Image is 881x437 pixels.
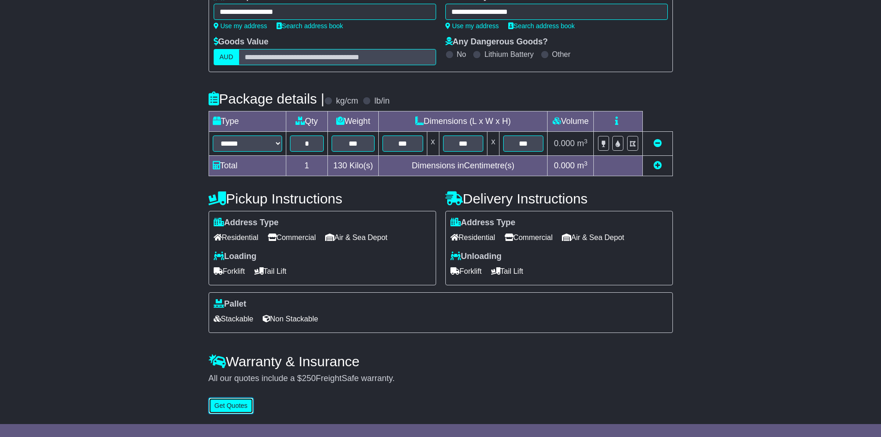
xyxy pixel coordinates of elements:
label: kg/cm [336,96,358,106]
span: Stackable [214,312,253,326]
span: Non Stackable [263,312,318,326]
span: Residential [214,230,259,245]
span: Air & Sea Depot [325,230,388,245]
label: Pallet [214,299,246,309]
a: Search address book [277,22,343,30]
a: Remove this item [653,139,662,148]
span: Commercial [268,230,316,245]
td: 1 [286,156,328,176]
span: Tail Lift [491,264,524,278]
span: 0.000 [554,161,575,170]
h4: Pickup Instructions [209,191,436,206]
span: Forklift [450,264,482,278]
label: No [457,50,466,59]
a: Add new item [653,161,662,170]
span: Commercial [505,230,553,245]
label: Goods Value [214,37,269,47]
label: Unloading [450,252,502,262]
td: Dimensions (L x W x H) [379,111,548,132]
td: Total [209,156,286,176]
sup: 3 [584,160,588,167]
span: m [577,139,588,148]
div: All our quotes include a $ FreightSafe warranty. [209,374,673,384]
a: Search address book [508,22,575,30]
td: Weight [328,111,379,132]
td: x [427,132,439,156]
label: Loading [214,252,257,262]
label: Address Type [450,218,516,228]
span: 0.000 [554,139,575,148]
td: x [487,132,499,156]
sup: 3 [584,138,588,145]
a: Use my address [445,22,499,30]
label: lb/in [374,96,389,106]
label: Any Dangerous Goods? [445,37,548,47]
h4: Package details | [209,91,325,106]
span: Air & Sea Depot [562,230,624,245]
button: Get Quotes [209,398,254,414]
span: 130 [333,161,347,170]
label: Address Type [214,218,279,228]
label: AUD [214,49,240,65]
h4: Delivery Instructions [445,191,673,206]
span: m [577,161,588,170]
td: Qty [286,111,328,132]
td: Type [209,111,286,132]
label: Lithium Battery [484,50,534,59]
td: Kilo(s) [328,156,379,176]
td: Dimensions in Centimetre(s) [379,156,548,176]
span: 250 [302,374,316,383]
span: Tail Lift [254,264,287,278]
a: Use my address [214,22,267,30]
h4: Warranty & Insurance [209,354,673,369]
span: Forklift [214,264,245,278]
label: Other [552,50,571,59]
td: Volume [548,111,594,132]
span: Residential [450,230,495,245]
